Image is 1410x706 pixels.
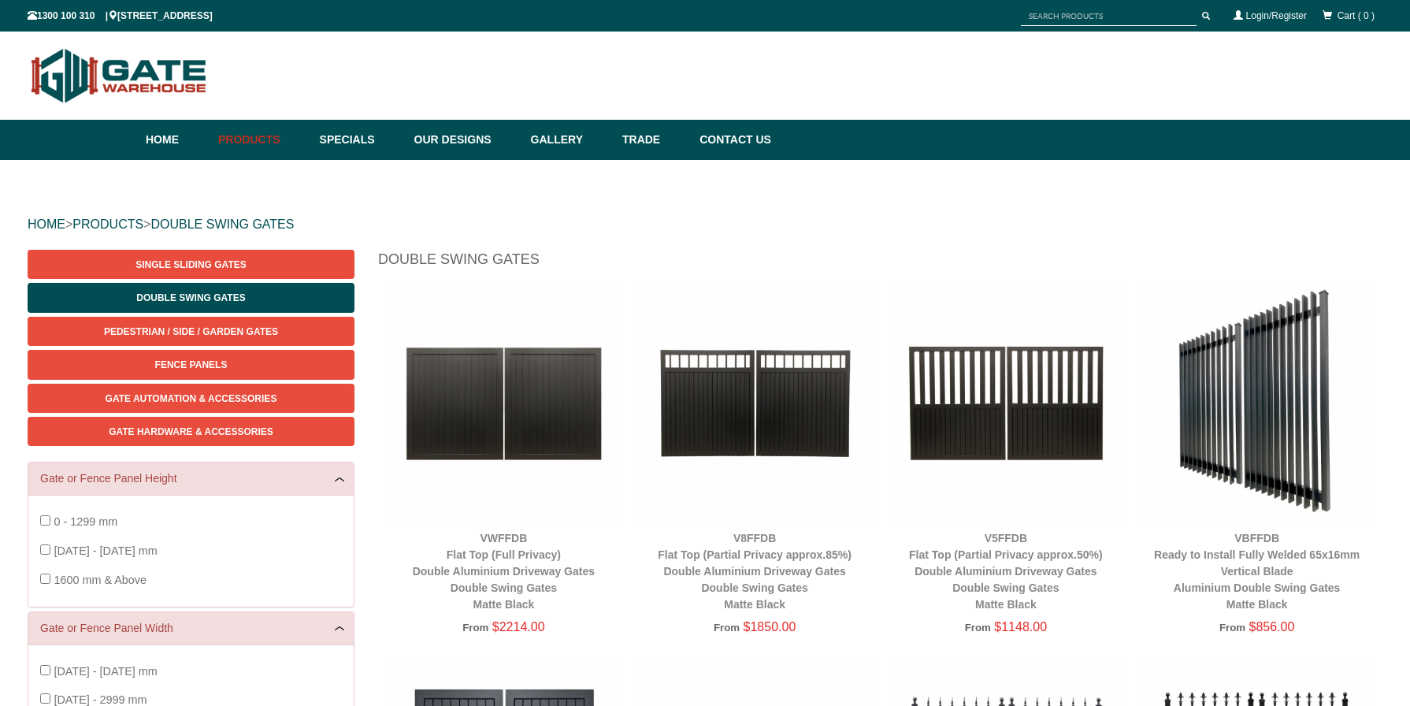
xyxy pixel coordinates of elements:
[135,259,246,270] span: Single Sliding Gates
[1249,620,1295,634] span: $856.00
[1338,10,1375,21] span: Cart ( 0 )
[378,250,1382,277] h1: Double Swing Gates
[692,120,771,160] a: Contact Us
[406,120,523,160] a: Our Designs
[492,620,545,634] span: $2214.00
[889,285,1124,521] img: V5FFDB - Flat Top (Partial Privacy approx.50%) - Double Aluminium Driveway Gates - Double Swing G...
[104,326,278,337] span: Pedestrian / Side / Garden Gates
[146,120,210,160] a: Home
[1154,532,1360,611] a: VBFFDBReady to Install Fully Welded 65x16mm Vertical BladeAluminium Double Swing GatesMatte Black
[28,417,354,446] a: Gate Hardware & Accessories
[109,426,273,437] span: Gate Hardware & Accessories
[1139,285,1375,521] img: VBFFDB - Ready to Install Fully Welded 65x16mm Vertical Blade - Aluminium Double Swing Gates - Ma...
[637,285,873,521] img: V8FFDB - Flat Top (Partial Privacy approx.85%) - Double Aluminium Driveway Gates - Double Swing G...
[523,120,614,160] a: Gallery
[413,532,595,611] a: VWFFDBFlat Top (Full Privacy)Double Aluminium Driveway GatesDouble Swing GatesMatte Black
[72,217,143,231] a: PRODUCTS
[54,515,117,528] span: 0 - 1299 mm
[1246,10,1307,21] a: Login/Register
[614,120,692,160] a: Trade
[54,574,147,586] span: 1600 mm & Above
[28,317,354,346] a: Pedestrian / Side / Garden Gates
[28,283,354,312] a: Double Swing Gates
[312,120,406,160] a: Specials
[658,532,852,611] a: V8FFDBFlat Top (Partial Privacy approx.85%)Double Aluminium Driveway GatesDouble Swing GatesMatte...
[1021,6,1197,26] input: SEARCH PRODUCTS
[744,620,796,634] span: $1850.00
[40,620,342,637] a: Gate or Fence Panel Width
[54,693,147,706] span: [DATE] - 2999 mm
[54,665,157,678] span: [DATE] - [DATE] mm
[28,250,354,279] a: Single Sliding Gates
[28,217,65,231] a: HOME
[714,622,740,634] span: From
[106,393,277,404] span: Gate Automation & Accessories
[909,532,1103,611] a: V5FFDBFlat Top (Partial Privacy approx.50%)Double Aluminium Driveway GatesDouble Swing GatesMatte...
[136,292,245,303] span: Double Swing Gates
[1219,622,1245,634] span: From
[462,622,488,634] span: From
[994,620,1047,634] span: $1148.00
[150,217,294,231] a: DOUBLE SWING GATES
[965,622,991,634] span: From
[54,544,157,557] span: [DATE] - [DATE] mm
[386,285,622,521] img: VWFFDB - Flat Top (Full Privacy) - Double Aluminium Driveway Gates - Double Swing Gates - Matte B...
[28,384,354,413] a: Gate Automation & Accessories
[28,10,213,21] span: 1300 100 310 | [STREET_ADDRESS]
[28,39,211,112] img: Gate Warehouse
[210,120,312,160] a: Products
[28,199,1382,250] div: > >
[40,470,342,487] a: Gate or Fence Panel Height
[155,359,228,370] span: Fence Panels
[28,350,354,379] a: Fence Panels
